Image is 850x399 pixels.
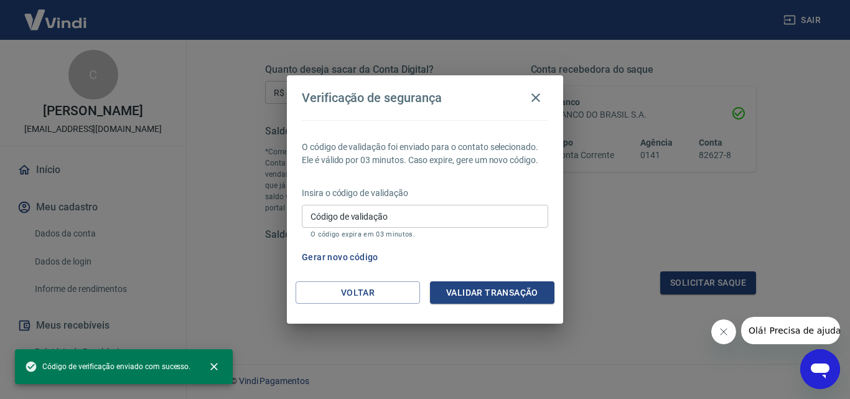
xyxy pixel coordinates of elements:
[711,319,736,344] iframe: Fechar mensagem
[25,360,190,373] span: Código de verificação enviado com sucesso.
[800,349,840,389] iframe: Botão para abrir a janela de mensagens
[302,90,442,105] h4: Verificação de segurança
[200,353,228,380] button: close
[297,246,383,269] button: Gerar novo código
[430,281,554,304] button: Validar transação
[311,230,539,238] p: O código expira em 03 minutos.
[7,9,105,19] span: Olá! Precisa de ajuda?
[302,141,548,167] p: O código de validação foi enviado para o contato selecionado. Ele é válido por 03 minutos. Caso e...
[302,187,548,200] p: Insira o código de validação
[296,281,420,304] button: Voltar
[741,317,840,344] iframe: Mensagem da empresa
